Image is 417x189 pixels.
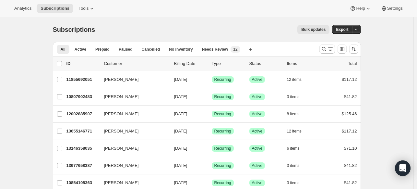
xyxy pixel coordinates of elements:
[100,109,165,119] button: [PERSON_NAME]
[100,74,165,85] button: [PERSON_NAME]
[252,94,263,99] span: Active
[214,163,231,168] span: Recurring
[100,178,165,188] button: [PERSON_NAME]
[332,25,352,34] button: Export
[342,111,357,116] span: $125.46
[212,60,244,67] div: Type
[104,76,139,83] span: [PERSON_NAME]
[319,44,335,54] button: Search and filter results
[349,44,358,54] button: Sort the results
[356,6,365,11] span: Help
[346,4,375,13] button: Help
[104,128,139,134] span: [PERSON_NAME]
[104,94,139,100] span: [PERSON_NAME]
[245,45,256,54] button: Create new view
[287,161,307,170] button: 3 items
[66,127,357,136] div: 13655146771[PERSON_NAME][DATE]SuccessRecurringSuccessActive12 items$117.12
[287,111,300,117] span: 8 items
[287,180,300,185] span: 3 items
[287,92,307,101] button: 3 items
[66,128,99,134] p: 13655146771
[53,26,95,33] span: Subscriptions
[174,60,207,67] p: Billing Date
[66,178,357,187] div: 10854105363[PERSON_NAME][DATE]SuccessRecurringSuccessActive3 items$41.82
[66,145,99,152] p: 13146358035
[287,109,307,119] button: 8 items
[348,60,357,67] p: Total
[336,27,348,32] span: Export
[202,47,228,52] span: Needs Review
[174,146,187,151] span: [DATE]
[252,180,263,185] span: Active
[119,47,133,52] span: Paused
[66,111,99,117] p: 12002885907
[342,129,357,133] span: $117.12
[100,143,165,154] button: [PERSON_NAME]
[233,47,237,52] span: 12
[252,111,263,117] span: Active
[395,160,411,176] div: Open Intercom Messenger
[169,47,193,52] span: No inventory
[287,144,307,153] button: 6 items
[342,77,357,82] span: $117.12
[100,160,165,171] button: [PERSON_NAME]
[338,44,347,54] button: Customize table column order and visibility
[78,6,89,11] span: Tools
[14,6,31,11] span: Analytics
[252,163,263,168] span: Active
[174,94,187,99] span: [DATE]
[104,162,139,169] span: [PERSON_NAME]
[287,60,319,67] div: Items
[252,146,263,151] span: Active
[66,180,99,186] p: 10854105363
[66,161,357,170] div: 13677658387[PERSON_NAME][DATE]SuccessRecurringSuccessActive3 items$41.82
[41,6,69,11] span: Subscriptions
[252,129,263,134] span: Active
[174,129,187,133] span: [DATE]
[66,92,357,101] div: 10807902483[PERSON_NAME][DATE]SuccessRecurringSuccessActive3 items$41.82
[214,180,231,185] span: Recurring
[66,94,99,100] p: 10807902483
[214,129,231,134] span: Recurring
[66,162,99,169] p: 13677658387
[287,94,300,99] span: 3 items
[104,145,139,152] span: [PERSON_NAME]
[387,6,403,11] span: Settings
[252,77,263,82] span: Active
[174,180,187,185] span: [DATE]
[66,60,99,67] p: ID
[214,146,231,151] span: Recurring
[104,111,139,117] span: [PERSON_NAME]
[75,4,99,13] button: Tools
[344,163,357,168] span: $41.82
[100,126,165,136] button: [PERSON_NAME]
[10,4,35,13] button: Analytics
[287,163,300,168] span: 3 items
[377,4,407,13] button: Settings
[297,25,329,34] button: Bulk updates
[214,111,231,117] span: Recurring
[287,77,302,82] span: 12 items
[66,144,357,153] div: 13146358035[PERSON_NAME][DATE]SuccessRecurringSuccessActive6 items$71.10
[344,180,357,185] span: $41.82
[104,180,139,186] span: [PERSON_NAME]
[75,47,86,52] span: Active
[287,129,302,134] span: 12 items
[104,60,169,67] p: Customer
[37,4,73,13] button: Subscriptions
[95,47,110,52] span: Prepaid
[344,94,357,99] span: $41.82
[66,75,357,84] div: 11855692051[PERSON_NAME][DATE]SuccessRecurringSuccessActive12 items$117.12
[66,76,99,83] p: 11855692051
[174,111,187,116] span: [DATE]
[100,92,165,102] button: [PERSON_NAME]
[142,47,160,52] span: Cancelled
[249,60,282,67] p: Status
[287,127,309,136] button: 12 items
[287,146,300,151] span: 6 items
[61,47,66,52] span: All
[66,60,357,67] div: IDCustomerBilling DateTypeStatusItemsTotal
[214,77,231,82] span: Recurring
[301,27,326,32] span: Bulk updates
[287,75,309,84] button: 12 items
